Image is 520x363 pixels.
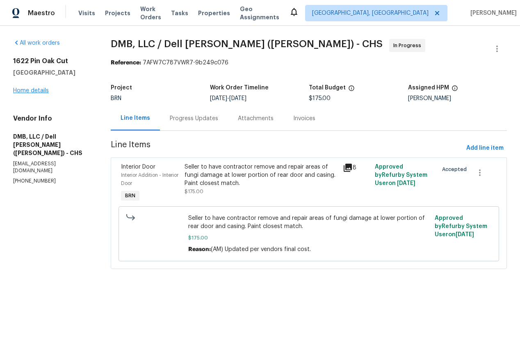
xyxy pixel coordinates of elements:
span: (AM) Updated per vendors final cost. [211,247,311,252]
div: [PERSON_NAME] [408,96,507,101]
a: All work orders [13,40,60,46]
span: [DATE] [210,96,227,101]
span: Seller to have contractor remove and repair areas of fungi damage at lower portion of rear door a... [188,214,430,231]
div: 7AFW7C787VWR7-9b249c076 [111,59,507,67]
span: Geo Assignments [240,5,279,21]
span: $175.00 [185,189,203,194]
h5: [GEOGRAPHIC_DATA] [13,68,91,77]
h5: Total Budget [309,85,346,91]
span: BRN [122,192,139,200]
span: Add line item [466,143,504,153]
span: DMB, LLC / Dell [PERSON_NAME] ([PERSON_NAME]) - CHS [111,39,383,49]
span: [PERSON_NAME] [467,9,517,17]
span: $175.00 [188,234,430,242]
p: [EMAIL_ADDRESS][DOMAIN_NAME] [13,160,91,174]
span: Visits [78,9,95,17]
span: Line Items [111,141,463,156]
span: [DATE] [229,96,246,101]
span: Interior Addition - Interior Door [121,173,178,186]
h5: DMB, LLC / Dell [PERSON_NAME] ([PERSON_NAME]) - CHS [13,132,91,157]
span: Reason: [188,247,211,252]
h5: Work Order Timeline [210,85,269,91]
span: Properties [198,9,230,17]
span: In Progress [393,41,424,50]
span: Tasks [171,10,188,16]
b: Reference: [111,60,141,66]
span: [DATE] [397,180,415,186]
span: The hpm assigned to this work order. [452,85,458,96]
span: Maestro [28,9,55,17]
span: BRN [111,96,121,101]
h5: Project [111,85,132,91]
span: - [210,96,246,101]
h4: Vendor Info [13,114,91,123]
span: [DATE] [456,232,474,237]
span: The total cost of line items that have been proposed by Opendoor. This sum includes line items th... [348,85,355,96]
div: Attachments [238,114,274,123]
span: Work Orders [140,5,161,21]
div: 8 [343,163,369,173]
p: [PHONE_NUMBER] [13,178,91,185]
div: Invoices [293,114,315,123]
span: [GEOGRAPHIC_DATA], [GEOGRAPHIC_DATA] [312,9,429,17]
span: Projects [105,9,130,17]
span: Approved by Refurby System User on [435,215,487,237]
h5: Assigned HPM [408,85,449,91]
a: Home details [13,88,49,94]
span: Interior Door [121,164,155,170]
span: Approved by Refurby System User on [375,164,427,186]
div: Progress Updates [170,114,218,123]
div: Line Items [121,114,150,122]
div: Seller to have contractor remove and repair areas of fungi damage at lower portion of rear door a... [185,163,338,187]
button: Add line item [463,141,507,156]
span: $175.00 [309,96,331,101]
h2: 1622 Pin Oak Cut [13,57,91,65]
span: Accepted [442,165,470,174]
